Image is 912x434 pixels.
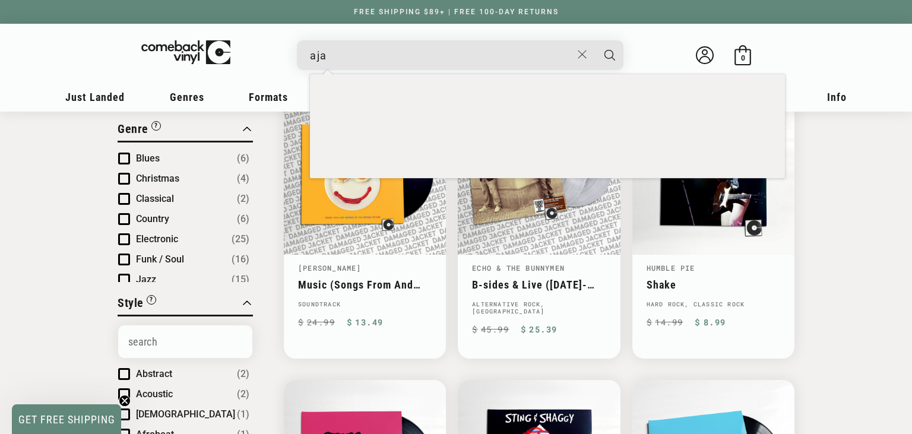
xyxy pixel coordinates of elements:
button: Close teaser [119,395,131,407]
span: Number of products: (6) [237,151,249,166]
span: Number of products: (4) [237,172,249,186]
span: Classical [136,193,174,204]
span: Number of products: (15) [232,273,249,287]
span: Blues [136,153,160,164]
a: Humble Pie [647,263,695,273]
span: Number of products: (25) [232,232,249,246]
button: Close [572,42,594,68]
a: Shake [647,278,780,291]
span: Number of products: (2) [237,387,249,401]
span: Jazz [136,274,156,285]
span: Number of products: (6) [237,212,249,226]
button: Search [595,40,625,70]
button: Filter by Style [118,294,156,315]
a: [PERSON_NAME] [298,263,362,273]
a: Echo & The Bunnymen [472,263,565,273]
span: Country [136,213,169,224]
span: [DEMOGRAPHIC_DATA] [136,408,235,420]
a: FREE SHIPPING $89+ | FREE 100-DAY RETURNS [342,8,571,16]
span: Just Landed [65,91,125,103]
span: Info [827,91,847,103]
span: Style [118,296,144,310]
div: GET FREE SHIPPINGClose teaser [12,404,121,434]
span: 0 [741,53,745,62]
div: Search [297,40,623,70]
span: Number of products: (2) [237,192,249,206]
input: When autocomplete results are available use up and down arrows to review and enter to select [310,43,572,68]
span: Abstract [136,368,172,379]
span: Electronic [136,233,178,245]
span: Number of products: (16) [232,252,249,267]
span: Christmas [136,173,179,184]
input: Search Options [118,325,252,358]
span: Funk / Soul [136,254,184,265]
span: Number of products: (1) [237,407,249,422]
span: Genre [118,122,148,136]
span: Number of products: (2) [237,367,249,381]
button: Filter by Genre [118,120,161,141]
span: Formats [249,91,288,103]
span: Genres [170,91,204,103]
a: Music (Songs From And Inspired By The Motion Picture) [298,278,432,291]
span: Acoustic [136,388,173,400]
span: GET FREE SHIPPING [18,413,115,426]
a: B-sides & Live ([DATE]-[DATE]) [472,278,606,291]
